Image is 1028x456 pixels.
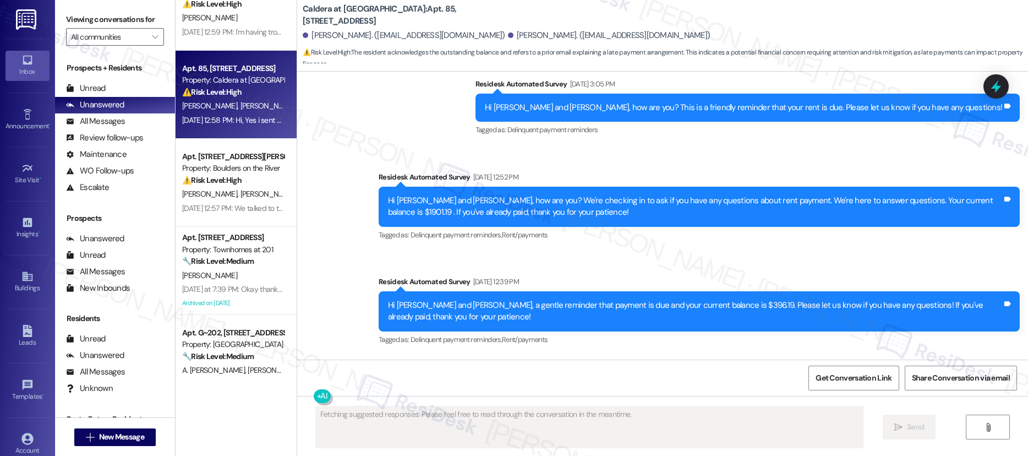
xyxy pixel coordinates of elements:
[182,327,284,339] div: Apt. G~202, [STREET_ADDRESS][PERSON_NAME]
[182,244,284,256] div: Property: Townhomes at 201
[38,229,40,236] span: •
[182,63,284,74] div: Apt. 85, [STREET_ADDRESS]
[303,47,1028,70] span: : The resident acknowledges the outstanding balance and refers to a prior email explaining a late...
[182,256,254,266] strong: 🔧 Risk Level: Medium
[66,149,127,160] div: Maintenance
[388,195,1002,219] div: Hi [PERSON_NAME] and [PERSON_NAME], how are you? We're checking in to ask if you have any questio...
[182,162,284,174] div: Property: Boulders on the River
[66,366,125,378] div: All Messages
[808,366,899,390] button: Get Conversation Link
[182,175,242,185] strong: ⚠️ Risk Level: High
[182,74,284,86] div: Property: Caldera at [GEOGRAPHIC_DATA]
[66,83,106,94] div: Unread
[475,78,1020,94] div: Residesk Automated Survey
[508,30,710,41] div: [PERSON_NAME]. ([EMAIL_ADDRESS][DOMAIN_NAME])
[66,333,106,345] div: Unread
[66,182,109,193] div: Escalate
[55,62,175,74] div: Prospects + Residents
[66,249,106,261] div: Unread
[86,433,94,442] i: 
[303,3,523,27] b: Caldera at [GEOGRAPHIC_DATA]: Apt. 85, [STREET_ADDRESS]
[379,227,1020,243] div: Tagged as:
[181,296,285,310] div: Archived on [DATE]
[66,132,143,144] div: Review follow-ups
[379,171,1020,187] div: Residesk Automated Survey
[182,351,254,361] strong: 🔧 Risk Level: Medium
[182,232,284,243] div: Apt. [STREET_ADDRESS]
[912,372,1010,384] span: Share Conversation via email
[502,230,548,240] span: Rent/payments
[42,391,44,399] span: •
[411,335,502,344] span: Delinquent payment reminders ,
[182,115,614,125] div: [DATE] 12:58 PM: Hi, Yes i sent an email about us paying that late no later than the 15th. Thank ...
[66,165,134,177] div: WO Follow-ups
[182,270,237,280] span: [PERSON_NAME]
[907,421,924,433] span: Send
[6,376,50,405] a: Templates •
[182,101,240,111] span: [PERSON_NAME]
[66,383,113,394] div: Unknown
[894,423,903,432] i: 
[485,102,1002,113] div: Hi [PERSON_NAME] and [PERSON_NAME], how are you? This is a friendly reminder that your rent is du...
[411,230,502,240] span: Delinquent payment reminders ,
[6,51,50,80] a: Inbox
[99,431,144,443] span: New Message
[182,87,242,97] strong: ⚠️ Risk Level: High
[66,233,124,245] div: Unanswered
[6,159,50,189] a: Site Visit •
[74,428,156,446] button: New Message
[303,30,505,41] div: [PERSON_NAME]. ([EMAIL_ADDRESS][DOMAIN_NAME])
[55,213,175,224] div: Prospects
[182,284,320,294] div: [DATE] at 7:39 PM: Okay thank you so much
[475,122,1020,138] div: Tagged as:
[507,125,598,134] span: Delinquent payment reminders
[152,32,158,41] i: 
[182,27,515,37] div: [DATE] 12:59 PM: I'm having trouble paying that balance, I tried to pay online but there's an err...
[883,415,936,439] button: Send
[6,267,50,297] a: Buildings
[71,28,146,46] input: All communities
[49,121,51,128] span: •
[240,101,296,111] span: [PERSON_NAME]
[303,48,350,57] strong: ⚠️ Risk Level: High
[6,213,50,243] a: Insights •
[379,276,1020,291] div: Residesk Automated Survey
[316,406,863,448] textarea: Fetching suggested responses. Please feel free to read through the conversation in the meantime.
[388,300,1002,323] div: Hi [PERSON_NAME] and [PERSON_NAME], a gentle reminder that payment is due and your current balanc...
[55,414,175,425] div: Past + Future Residents
[40,175,41,182] span: •
[984,423,992,432] i: 
[905,366,1017,390] button: Share Conversation via email
[248,365,303,375] span: [PERSON_NAME]
[182,13,237,23] span: [PERSON_NAME]
[182,189,240,199] span: [PERSON_NAME]
[567,78,615,90] div: [DATE] 3:05 PM
[816,372,892,384] span: Get Conversation Link
[66,283,130,294] div: New Inbounds
[66,350,124,361] div: Unanswered
[240,189,296,199] span: [PERSON_NAME]
[182,151,284,162] div: Apt. [STREET_ADDRESS][PERSON_NAME]
[502,335,548,344] span: Rent/payments
[66,11,164,28] label: Viewing conversations for
[182,339,284,350] div: Property: [GEOGRAPHIC_DATA]
[471,276,519,287] div: [DATE] 12:39 PM
[182,365,248,375] span: A. [PERSON_NAME]
[55,313,175,324] div: Residents
[66,116,125,127] div: All Messages
[379,332,1020,348] div: Tagged as:
[66,99,124,111] div: Unanswered
[6,322,50,351] a: Leads
[16,9,39,30] img: ResiDesk Logo
[66,266,125,278] div: All Messages
[471,171,518,183] div: [DATE] 12:52 PM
